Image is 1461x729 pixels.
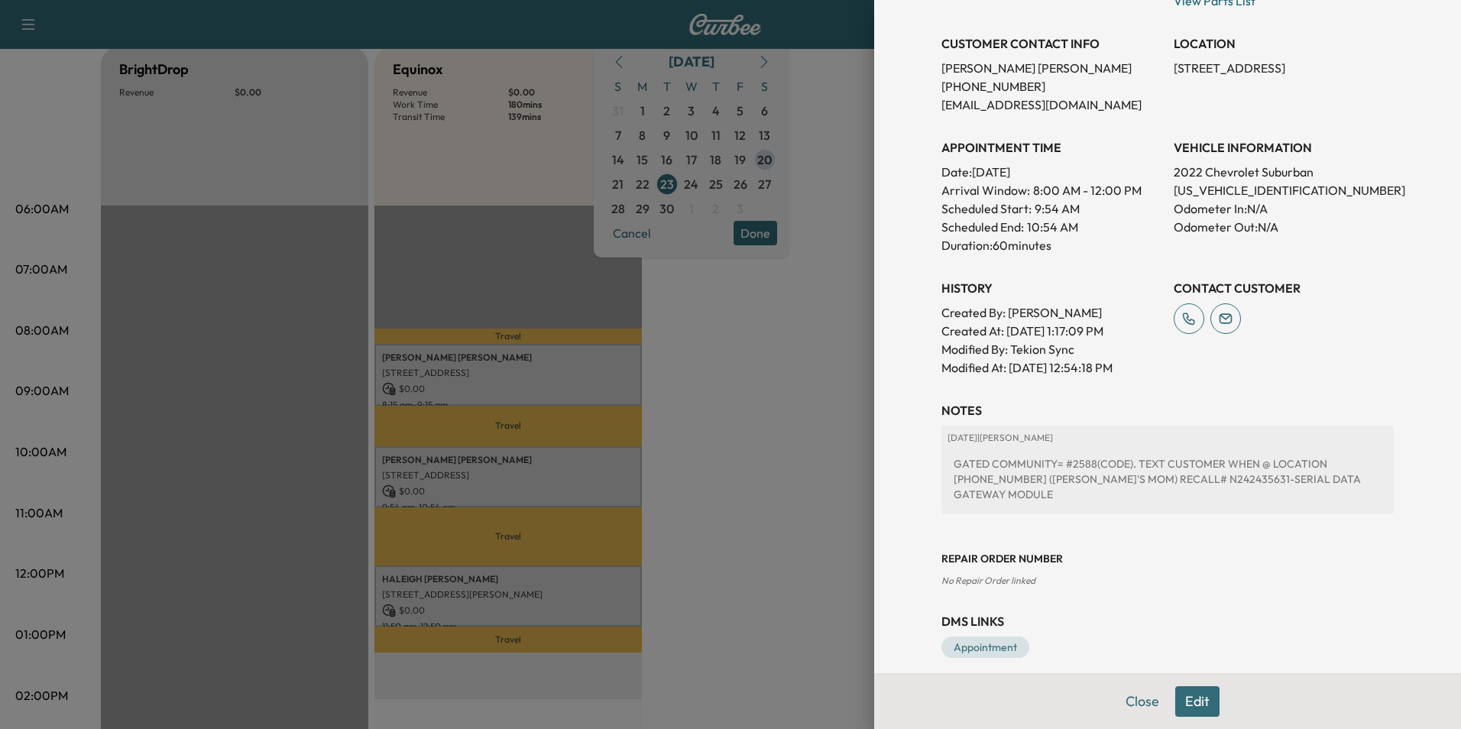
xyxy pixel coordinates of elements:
[941,358,1161,377] p: Modified At : [DATE] 12:54:18 PM
[1174,218,1394,236] p: Odometer Out: N/A
[948,432,1388,444] p: [DATE] | [PERSON_NAME]
[941,551,1394,566] h3: Repair Order number
[941,59,1161,77] p: [PERSON_NAME] [PERSON_NAME]
[1033,181,1142,199] span: 8:00 AM - 12:00 PM
[941,401,1394,420] h3: NOTES
[948,450,1388,508] div: GATED COMMUNITY= #2588(CODE). TEXT CUSTOMER WHEN @ LOCATION [PHONE_NUMBER] ([PERSON_NAME]'S MOM) ...
[941,199,1032,218] p: Scheduled Start:
[941,575,1035,586] span: No Repair Order linked
[1174,59,1394,77] p: [STREET_ADDRESS]
[941,34,1161,53] h3: CUSTOMER CONTACT INFO
[1035,199,1080,218] p: 9:54 AM
[941,279,1161,297] h3: History
[941,303,1161,322] p: Created By : [PERSON_NAME]
[1116,686,1169,717] button: Close
[1174,163,1394,181] p: 2022 Chevrolet Suburban
[1027,218,1078,236] p: 10:54 AM
[1174,34,1394,53] h3: LOCATION
[941,340,1161,358] p: Modified By : Tekion Sync
[1174,279,1394,297] h3: CONTACT CUSTOMER
[1174,199,1394,218] p: Odometer In: N/A
[941,163,1161,181] p: Date: [DATE]
[941,637,1029,658] a: Appointment
[941,96,1161,114] p: [EMAIL_ADDRESS][DOMAIN_NAME]
[941,612,1394,630] h3: DMS Links
[941,218,1024,236] p: Scheduled End:
[941,77,1161,96] p: [PHONE_NUMBER]
[1174,138,1394,157] h3: VEHICLE INFORMATION
[941,236,1161,254] p: Duration: 60 minutes
[941,181,1161,199] p: Arrival Window:
[941,138,1161,157] h3: APPOINTMENT TIME
[1174,181,1394,199] p: [US_VEHICLE_IDENTIFICATION_NUMBER]
[1175,686,1220,717] button: Edit
[941,322,1161,340] p: Created At : [DATE] 1:17:09 PM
